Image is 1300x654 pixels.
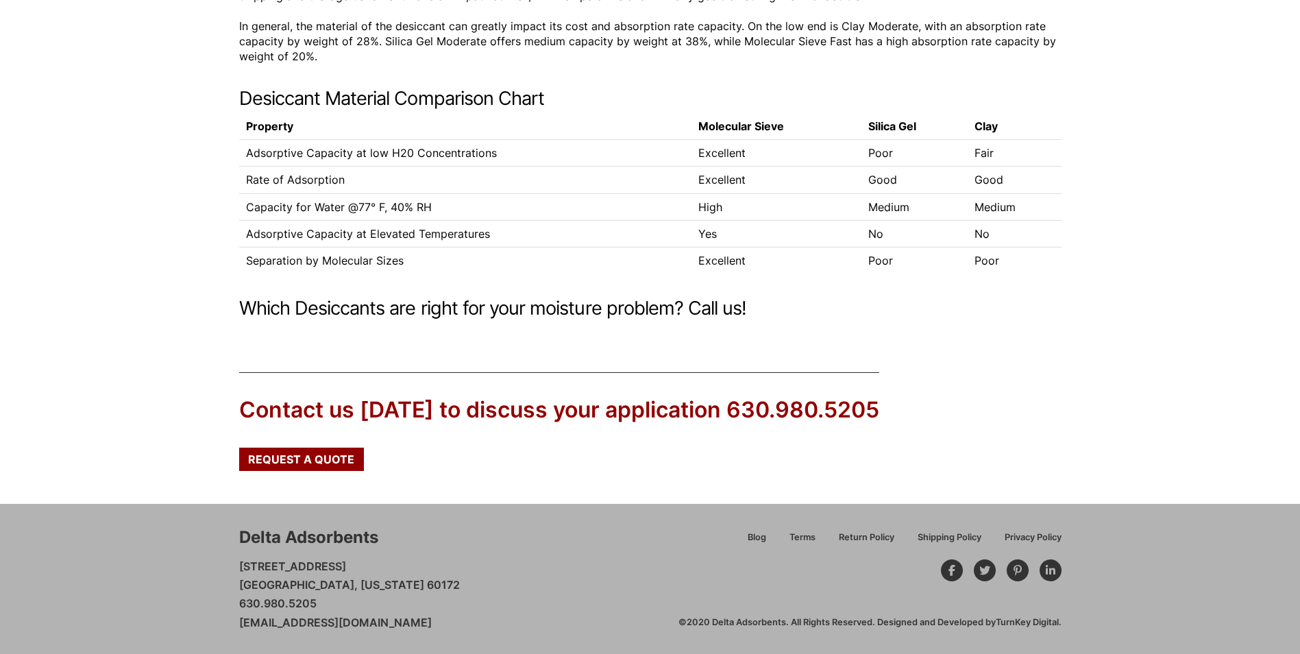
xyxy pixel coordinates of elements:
[861,167,967,193] td: Good
[968,220,1062,247] td: No
[239,88,1062,110] h2: Desiccant Material Comparison Chart
[968,139,1062,166] td: Fair
[861,220,967,247] td: No
[239,167,692,193] td: Rate of Adsorption
[789,533,815,542] span: Terms
[1005,533,1062,542] span: Privacy Policy
[861,193,967,220] td: Medium
[239,395,879,426] div: Contact us [DATE] to discuss your application 630.980.5205
[968,247,1062,274] td: Poor
[861,114,967,139] th: Silica Gel
[906,530,993,554] a: Shipping Policy
[691,139,861,166] td: Excellent
[239,448,364,471] a: Request a Quote
[996,617,1059,627] a: TurnKey Digital
[827,530,906,554] a: Return Policy
[748,533,766,542] span: Blog
[691,167,861,193] td: Excellent
[678,616,1062,629] div: ©2020 Delta Adsorbents. All Rights Reserved. Designed and Developed by .
[778,530,827,554] a: Terms
[239,193,692,220] td: Capacity for Water @77° F, 40% RH
[993,530,1062,554] a: Privacy Policy
[861,139,967,166] td: Poor
[861,247,967,274] td: Poor
[839,533,894,542] span: Return Policy
[239,616,432,629] a: [EMAIL_ADDRESS][DOMAIN_NAME]
[691,193,861,220] td: High
[248,454,354,465] span: Request a Quote
[239,220,692,247] td: Adsorptive Capacity at Elevated Temperatures
[968,167,1062,193] td: Good
[239,557,460,632] p: [STREET_ADDRESS] [GEOGRAPHIC_DATA], [US_STATE] 60172 630.980.5205
[691,220,861,247] td: Yes
[239,139,692,166] td: Adsorptive Capacity at low H20 Concentrations
[691,247,861,274] td: Excellent
[918,533,981,542] span: Shipping Policy
[968,114,1062,139] th: Clay
[239,298,1062,320] h2: Which Desiccants are right for your moisture problem? Call us!
[239,526,378,549] div: Delta Adsorbents
[239,19,1062,64] p: In general, the material of the desiccant can greatly impact its cost and absorption rate capacit...
[968,193,1062,220] td: Medium
[239,247,692,274] td: Separation by Molecular Sizes
[239,114,692,139] th: Property
[736,530,778,554] a: Blog
[691,114,861,139] th: Molecular Sieve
